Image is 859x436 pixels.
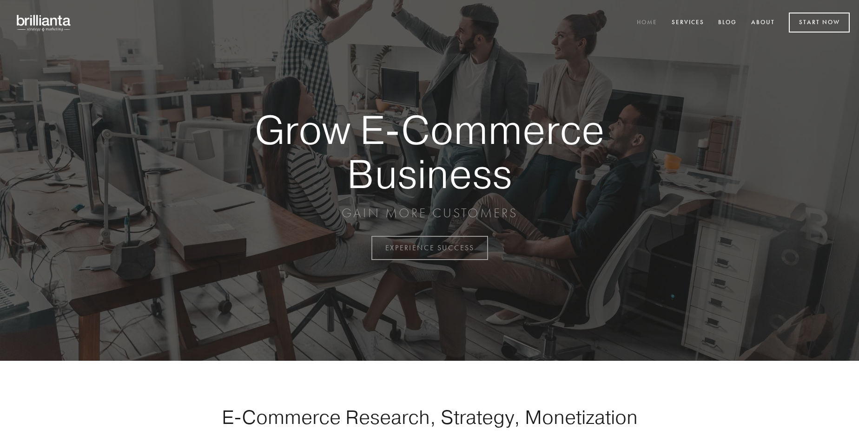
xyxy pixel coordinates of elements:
a: About [745,15,781,31]
a: Home [631,15,663,31]
h1: E-Commerce Research, Strategy, Monetization [192,405,667,429]
strong: Grow E-Commerce Business [222,108,637,195]
a: Start Now [789,13,850,33]
a: EXPERIENCE SUCCESS [371,236,488,260]
a: Blog [712,15,743,31]
a: Services [666,15,710,31]
img: brillianta - research, strategy, marketing [9,9,79,36]
p: GAIN MORE CUSTOMERS [222,205,637,221]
